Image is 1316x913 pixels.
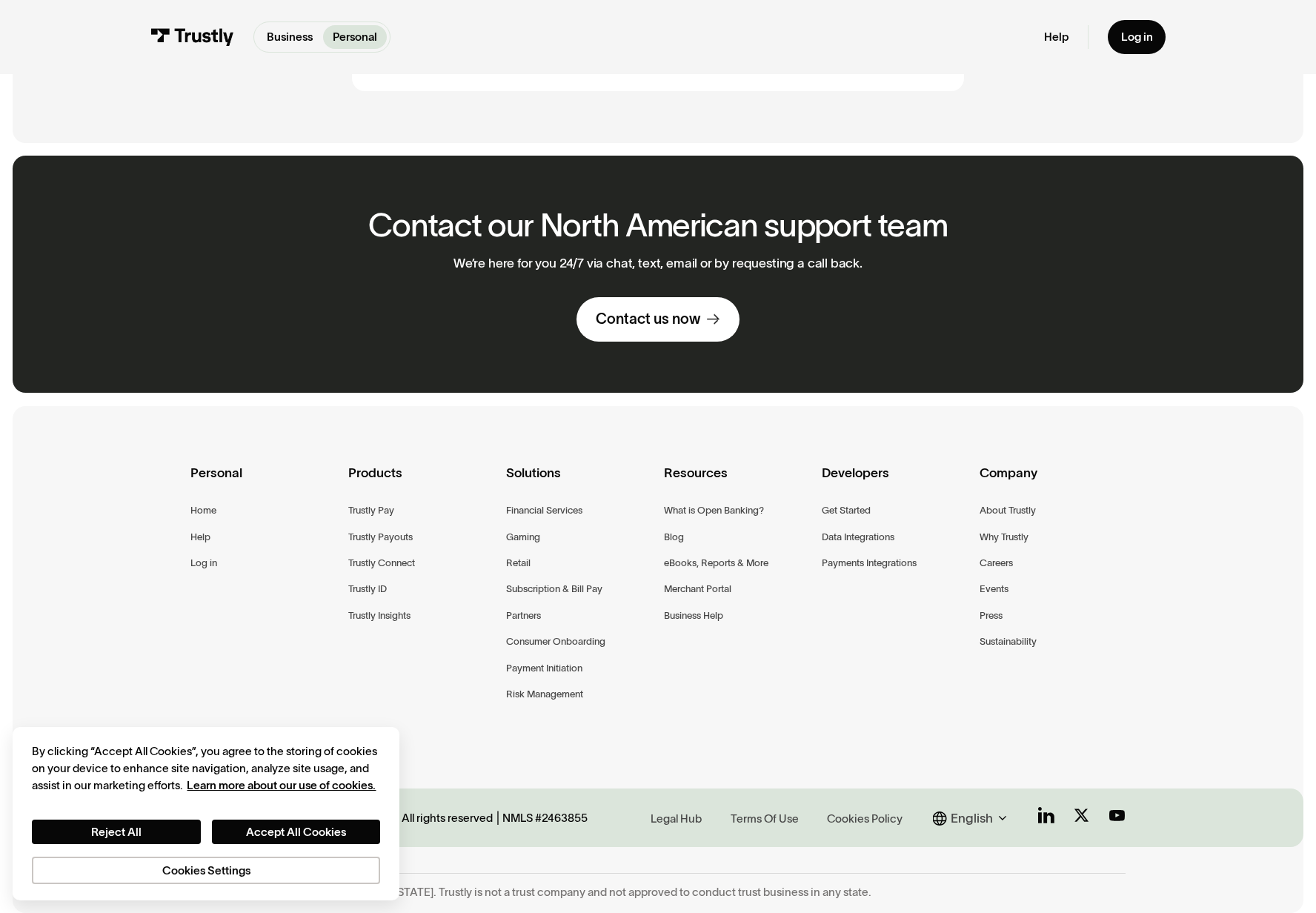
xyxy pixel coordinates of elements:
div: Legal Hub [651,811,702,827]
div: English [933,809,1012,828]
a: Risk Management [506,686,583,703]
div: Log in [1121,30,1153,44]
img: Trustly Logo [150,28,234,46]
div: Cookie banner [13,727,399,900]
h2: Contact our North American support team [368,207,947,243]
a: Consumer Onboarding [506,634,605,650]
p: Business [267,29,313,46]
button: Reject All [32,820,200,844]
a: Legal Hub [645,808,706,828]
p: Personal [333,29,377,46]
a: Trustly Payouts [348,529,413,545]
a: Trustly Pay [348,502,394,519]
a: Payments Integrations [822,555,917,571]
div: Terms Of Use [731,811,799,827]
a: Personal [323,25,387,49]
a: Sustainability [980,634,1037,650]
button: Accept All Cookies [212,820,380,844]
a: Business [257,25,322,49]
div: Solutions [506,462,652,502]
a: Business Help [664,608,723,624]
a: Terms Of Use [725,808,803,828]
a: Data Integrations [822,529,894,545]
div: Resources [664,462,810,502]
a: Trustly ID [348,581,387,597]
a: eBooks, Reports & More [664,555,768,571]
a: Retail [506,555,531,571]
a: Home [190,502,216,519]
div: | [496,809,499,828]
a: Contact us now [576,297,739,342]
div: Contact us now [596,310,700,328]
a: Help [1044,30,1069,44]
a: Press [980,608,1003,624]
div: Developers [822,462,968,502]
a: Cookies Policy [822,808,908,828]
div: NMLS #2463855 [502,811,588,826]
p: We’re here for you 24/7 via chat, text, email or by requesting a call back. [453,256,863,271]
a: Trustly Insights [348,608,411,624]
a: Get Started [822,502,871,519]
div: Company [980,462,1126,502]
div: By clicking “Accept All Cookies”, you agree to the storing of cookies on your device to enhance s... [32,743,380,794]
a: Blog [664,529,684,545]
div: English [951,809,993,828]
a: Careers [980,555,1013,571]
div: Personal [190,462,336,502]
a: More information about your privacy, opens in a new tab [187,779,376,791]
a: Payment Initiation [506,660,582,677]
a: Financial Services [506,502,582,519]
a: Subscription & Bill Pay [506,581,602,597]
a: Log in [190,555,217,571]
div: Trustly, Inc. dba Trustly Payments in [US_STATE]. Trustly is not a trust company and not approved... [190,885,1126,900]
a: Why Trustly [980,529,1028,545]
a: Partners [506,608,541,624]
div: Privacy [32,743,380,884]
a: Help [190,529,210,545]
div: Products [348,462,494,502]
a: Gaming [506,529,540,545]
a: About Trustly [980,502,1036,519]
a: Merchant Portal [664,581,731,597]
div: Cookies Policy [827,811,903,827]
a: Trustly Connect [348,555,415,571]
a: Events [980,581,1008,597]
a: What is Open Banking? [664,502,764,519]
button: Cookies Settings [32,857,380,884]
a: Log in [1108,20,1166,54]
